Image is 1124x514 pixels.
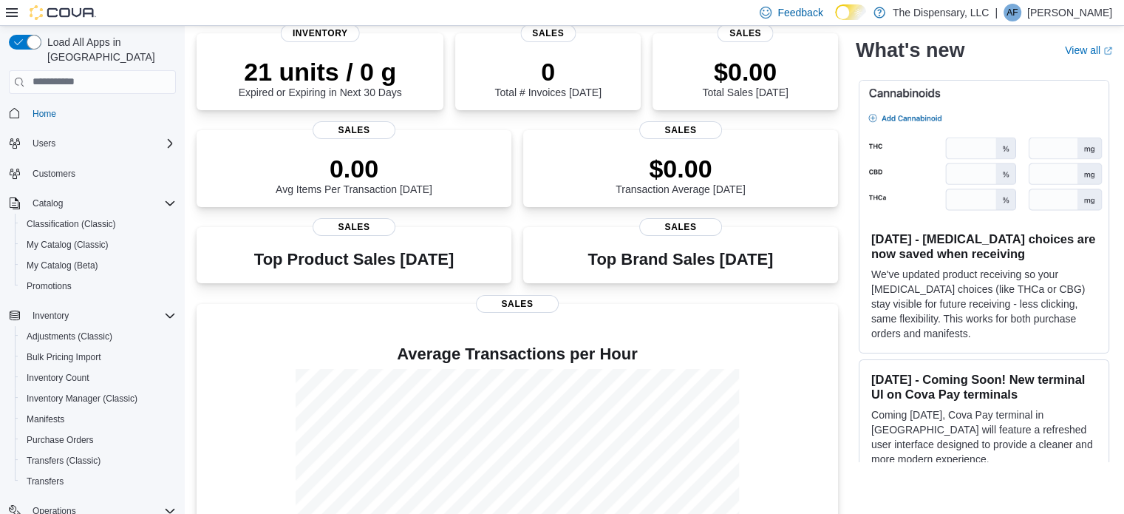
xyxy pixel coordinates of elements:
a: Bulk Pricing Import [21,348,107,366]
a: Customers [27,165,81,183]
a: My Catalog (Beta) [21,257,104,274]
a: Promotions [21,277,78,295]
p: | [995,4,998,21]
button: Inventory Manager (Classic) [15,388,182,409]
div: Expired or Expiring in Next 30 Days [239,57,402,98]
button: Purchase Orders [15,430,182,450]
button: Home [3,103,182,124]
button: Users [27,135,61,152]
button: Inventory Count [15,368,182,388]
button: Classification (Classic) [15,214,182,234]
p: $0.00 [702,57,788,87]
span: Transfers (Classic) [21,452,176,470]
span: Load All Apps in [GEOGRAPHIC_DATA] [41,35,176,64]
button: Catalog [27,195,69,212]
span: Inventory Count [27,372,89,384]
span: Sales [313,218,395,236]
span: Home [27,104,176,123]
p: The Dispensary, LLC [893,4,989,21]
span: Classification (Classic) [21,215,176,233]
span: My Catalog (Beta) [27,260,98,271]
input: Dark Mode [835,4,866,20]
span: Manifests [21,410,176,428]
span: Sales [639,218,722,236]
p: Coming [DATE], Cova Pay terminal in [GEOGRAPHIC_DATA] will feature a refreshed user interface des... [871,408,1097,467]
span: Inventory [281,24,360,42]
span: Inventory [27,307,176,325]
a: My Catalog (Classic) [21,236,115,254]
button: Users [3,133,182,154]
h4: Average Transactions per Hour [208,345,826,363]
h3: [DATE] - Coming Soon! New terminal UI on Cova Pay terminals [871,372,1097,402]
button: Catalog [3,193,182,214]
div: Transaction Average [DATE] [616,154,746,195]
svg: External link [1103,47,1112,55]
span: Customers [27,164,176,183]
span: Feedback [777,5,822,20]
button: Adjustments (Classic) [15,326,182,347]
p: 21 units / 0 g [239,57,402,87]
span: Transfers [27,476,64,487]
span: Sales [718,24,773,42]
span: Sales [476,295,559,313]
a: Purchase Orders [21,431,100,449]
p: We've updated product receiving so your [MEDICAL_DATA] choices (like THCa or CBG) stay visible fo... [871,267,1097,341]
span: Inventory Count [21,369,176,387]
a: View allExternal link [1065,44,1112,56]
h3: Top Brand Sales [DATE] [588,251,774,268]
a: Transfers (Classic) [21,452,106,470]
span: Purchase Orders [27,434,94,446]
a: Home [27,105,62,123]
span: Classification (Classic) [27,218,116,230]
span: My Catalog (Beta) [21,257,176,274]
button: My Catalog (Classic) [15,234,182,255]
span: Transfers (Classic) [27,455,101,467]
span: Inventory [33,310,69,322]
button: Manifests [15,409,182,430]
span: Adjustments (Classic) [21,328,176,345]
span: Home [33,108,56,120]
span: Bulk Pricing Import [21,348,176,366]
p: $0.00 [616,154,746,183]
span: Inventory Manager (Classic) [21,390,176,408]
span: Customers [33,168,75,180]
a: Inventory Manager (Classic) [21,390,143,408]
p: 0.00 [276,154,432,183]
span: Catalog [27,195,176,212]
a: Manifests [21,410,70,428]
span: Inventory Manager (Classic) [27,393,137,405]
button: My Catalog (Beta) [15,255,182,276]
div: Adele Foltz [1004,4,1021,21]
h3: [DATE] - [MEDICAL_DATA] choices are now saved when receiving [871,231,1097,261]
span: Sales [520,24,576,42]
button: Transfers (Classic) [15,450,182,471]
span: My Catalog (Classic) [27,239,109,251]
span: My Catalog (Classic) [21,236,176,254]
button: Customers [3,163,182,184]
span: Bulk Pricing Import [27,351,101,363]
span: Dark Mode [835,20,836,21]
span: Purchase Orders [21,431,176,449]
span: Sales [313,121,395,139]
span: Promotions [27,280,72,292]
span: Transfers [21,473,176,490]
div: Total # Invoices [DATE] [494,57,601,98]
p: [PERSON_NAME] [1027,4,1112,21]
div: Avg Items Per Transaction [DATE] [276,154,432,195]
span: Sales [639,121,722,139]
a: Transfers [21,473,69,490]
img: Cova [30,5,96,20]
p: 0 [494,57,601,87]
button: Inventory [3,305,182,326]
h2: What's new [856,38,964,62]
span: Promotions [21,277,176,295]
span: Manifests [27,413,64,425]
a: Classification (Classic) [21,215,122,233]
a: Inventory Count [21,369,95,387]
div: Total Sales [DATE] [702,57,788,98]
span: Adjustments (Classic) [27,331,112,342]
span: Users [27,135,176,152]
span: AF [1007,4,1018,21]
button: Transfers [15,471,182,492]
span: Catalog [33,197,63,209]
